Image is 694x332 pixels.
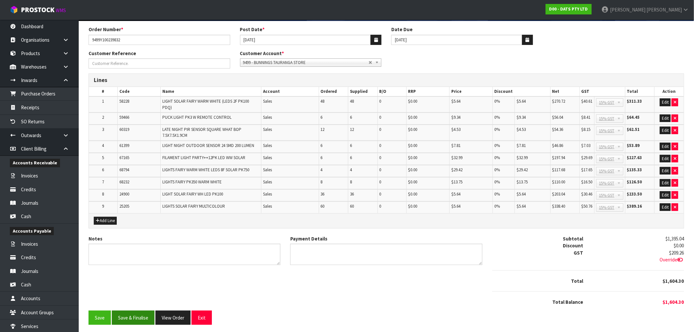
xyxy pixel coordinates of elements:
span: 36 [350,191,354,197]
span: 0% [495,191,500,197]
span: 8 [350,179,352,185]
span: $4.53 [517,127,526,132]
label: Date Due [391,26,413,33]
th: Account [261,87,319,96]
span: $7.81 [451,143,460,148]
span: $197.94 [552,155,565,160]
span: Sales [263,203,272,209]
span: $5.64 [451,191,460,197]
span: LIGHTS SOLAR FAIRY MULTICOLOUR [162,203,225,209]
button: Edit [660,155,671,163]
strong: $126.50 [627,179,642,185]
span: Sales [263,167,272,173]
span: [PERSON_NAME] [646,7,682,13]
th: Ordered [319,87,348,96]
span: 0 [379,127,381,132]
th: Supplied [348,87,378,96]
span: 0% [495,155,500,160]
button: Edit [660,191,671,199]
span: 0 [379,98,381,104]
span: $209.26 [669,250,684,256]
span: $30.46 [582,191,593,197]
span: $32.99 [517,155,528,160]
input: Post Date [240,35,371,45]
button: Exit [192,311,212,325]
span: 15% GST [599,167,615,175]
span: $1,395.04 [666,236,684,242]
span: $0.00 [674,242,684,249]
span: LIGHT NIGHT OUTDOOR SENSOR 24 SMD 200 LUMEN [162,143,254,148]
span: 6 [102,167,104,173]
span: $17.65 [582,167,593,173]
span: 60319 [119,127,129,132]
span: Accounts Receivable [10,159,60,167]
label: Customer Account [240,50,284,57]
span: 0% [495,114,500,120]
span: 6 [321,114,323,120]
span: $0.00 [408,155,418,160]
strong: $233.50 [627,191,642,197]
button: Edit [660,167,671,175]
span: 68232 [119,179,129,185]
span: LIGHTS FAIRY PK350 WARM WHITE [162,179,222,185]
span: 48 [321,98,325,104]
strong: Subtotal [563,236,583,242]
strong: GST [574,250,583,256]
span: 12 [321,127,325,132]
span: $0.00 [408,143,418,148]
span: 67165 [119,155,129,160]
th: GST [580,87,625,96]
span: Sales [263,155,272,160]
span: 15% GST [599,127,615,135]
span: 2 [102,114,104,120]
span: $40.61 [582,98,593,104]
span: 25205 [119,203,129,209]
span: $0.00 [408,167,418,173]
span: $5.64 [451,98,460,104]
a: D00 - DATS PTY LTD [546,4,592,14]
span: 0 [379,155,381,160]
span: $5.64 [517,98,526,104]
span: $29.42 [451,167,462,173]
span: $54.36 [552,127,563,132]
label: Notes [89,235,102,242]
span: 15% GST [599,179,615,187]
span: $16.50 [582,179,593,185]
span: $0.00 [408,127,418,132]
span: 0% [495,167,500,173]
strong: Discount [563,242,583,249]
span: 8 [321,179,323,185]
span: $7.81 [517,143,526,148]
span: LIGHT SOLAR FAIRY WH LED PK100 [162,191,223,197]
span: 6 [321,143,323,148]
th: Action [654,87,684,96]
span: $1,604.30 [663,299,684,305]
button: Edit [660,114,671,122]
span: 0% [495,203,500,209]
span: 0% [495,179,500,185]
span: 5 [102,155,104,160]
span: [PERSON_NAME] [610,7,645,13]
h3: Lines [94,77,679,83]
span: 0% [495,98,500,104]
span: $117.68 [552,167,565,173]
span: $8.41 [582,114,591,120]
span: LATE NIGHT PIR SENSOR SQUARE WHAT BOP 7.5X7.5X1.9CM [162,127,241,138]
th: Net [550,87,580,96]
span: ProStock [21,6,54,14]
span: 4 [102,143,104,148]
span: 8 [102,191,104,197]
span: $5.64 [517,191,526,197]
span: $5.64 [451,203,460,209]
span: $270.72 [552,98,565,104]
button: Add Line [94,217,117,225]
span: $0.00 [408,114,418,120]
span: $0.00 [408,98,418,104]
span: $9.34 [451,114,460,120]
th: B/O [378,87,406,96]
strong: $227.63 [627,155,642,160]
label: Payment Details [290,235,327,242]
span: 15% GST [599,192,615,199]
span: 3 [102,127,104,132]
span: 0 [379,167,381,173]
